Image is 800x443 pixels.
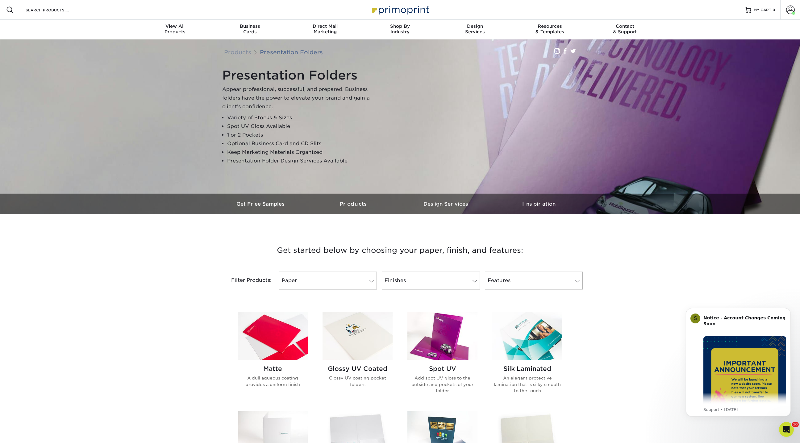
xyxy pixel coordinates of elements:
a: Finishes [382,272,480,289]
a: Resources& Templates [512,20,587,39]
span: View All [138,23,213,29]
span: Contact [587,23,662,29]
a: Spot UV Presentation Folders Spot UV Add spot UV gloss to the outside and pockets of your folder [407,312,477,404]
div: Cards [213,23,288,35]
div: Industry [363,23,438,35]
img: Primoprint [369,3,431,16]
h3: Get started below by choosing your paper, finish, and features: [219,236,581,264]
span: Design [437,23,512,29]
li: Optional Business Card and CD Slits [227,139,377,148]
a: Products [307,194,400,214]
iframe: Intercom live chat [779,422,794,437]
p: Appear professional, successful, and prepared. Business folders have the power to elevate your br... [222,85,377,111]
a: Paper [279,272,377,289]
h2: Glossy UV Coated [323,365,393,372]
img: Glossy UV Coated Presentation Folders [323,312,393,360]
li: Variety of Stocks & Sizes [227,113,377,122]
li: Spot UV Gloss Available [227,122,377,131]
h1: Presentation Folders [222,68,377,83]
h3: Get Free Samples [215,201,307,207]
span: Business [213,23,288,29]
li: Presentation Folder Design Services Available [227,157,377,165]
a: DesignServices [437,20,512,39]
input: SEARCH PRODUCTS..... [25,6,85,14]
a: View AllProducts [138,20,213,39]
div: Filter Products: [215,272,277,289]
a: Silk Laminated Presentation Folders Silk Laminated An elegant protective lamination that is silky... [492,312,562,404]
a: Contact& Support [587,20,662,39]
iframe: Intercom notifications message [677,299,800,426]
div: Services [437,23,512,35]
a: Get Free Samples [215,194,307,214]
div: & Templates [512,23,587,35]
p: A dull aqueous coating provides a uniform finish [238,375,308,388]
a: Shop ByIndustry [363,20,438,39]
iframe: Google Customer Reviews [2,424,52,441]
span: 10 [792,422,799,427]
a: Features [485,272,583,289]
a: Design Services [400,194,493,214]
span: Resources [512,23,587,29]
h2: Spot UV [407,365,477,372]
span: 0 [773,8,775,12]
a: Inspiration [493,194,585,214]
a: BusinessCards [213,20,288,39]
a: Matte Presentation Folders Matte A dull aqueous coating provides a uniform finish [238,312,308,404]
p: An elegant protective lamination that is silky smooth to the touch [492,375,562,394]
span: Direct Mail [288,23,363,29]
h2: Matte [238,365,308,372]
p: Glossy UV coating pocket folders [323,375,393,388]
h3: Inspiration [493,201,585,207]
div: Marketing [288,23,363,35]
span: Shop By [363,23,438,29]
div: & Support [587,23,662,35]
a: Direct MailMarketing [288,20,363,39]
a: Glossy UV Coated Presentation Folders Glossy UV Coated Glossy UV coating pocket folders [323,312,393,404]
img: Matte Presentation Folders [238,312,308,360]
h3: Design Services [400,201,493,207]
img: Silk Laminated Presentation Folders [492,312,562,360]
li: 1 or 2 Pockets [227,131,377,139]
span: MY CART [754,7,771,13]
img: Spot UV Presentation Folders [407,312,477,360]
p: Add spot UV gloss to the outside and pockets of your folder [407,375,477,394]
div: Products [138,23,213,35]
a: Presentation Folders [260,49,323,55]
h3: Products [307,201,400,207]
li: Keep Marketing Materials Organized [227,148,377,157]
h2: Silk Laminated [492,365,562,372]
a: Products [224,49,251,55]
